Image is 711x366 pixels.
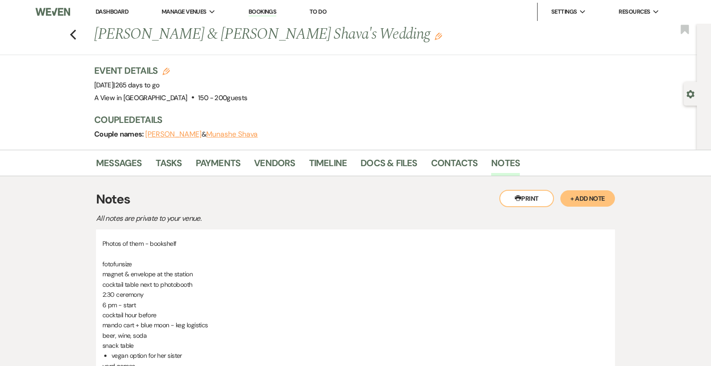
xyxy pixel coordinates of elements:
a: Vendors [254,156,295,176]
a: Notes [491,156,520,176]
a: Docs & Files [361,156,417,176]
button: Edit [435,32,442,40]
p: fotofunsize [102,259,609,269]
span: Manage Venues [162,7,207,16]
img: Weven Logo [36,2,70,21]
h3: Notes [96,190,615,209]
a: Timeline [309,156,347,176]
h3: Event Details [94,64,248,77]
p: cocktail hour before [102,310,609,320]
a: Bookings [249,8,277,16]
span: [DATE] [94,81,160,90]
p: All notes are private to your venue. [96,213,415,224]
p: beer, wine, soda [102,330,609,341]
a: Dashboard [96,8,128,15]
span: 150 - 200 guests [198,93,247,102]
p: snack table [102,341,609,351]
p: mando cart + blue moon - keg logistics [102,320,609,330]
a: Messages [96,156,142,176]
p: Photos of them - bookshelf [102,239,609,249]
button: + Add Note [560,190,615,207]
a: Contacts [431,156,478,176]
a: To Do [310,8,326,15]
h3: Couple Details [94,113,604,126]
p: cocktail table next to photobooth [102,280,609,290]
li: vegan option for her sister [112,351,609,361]
span: | [113,81,159,90]
button: Print [499,190,554,207]
h1: [PERSON_NAME] & [PERSON_NAME] Shava's Wedding [94,24,502,46]
span: 265 days to go [115,81,160,90]
p: magnet & envelope at the station [102,269,609,279]
span: Resources [619,7,650,16]
button: [PERSON_NAME] [145,131,202,138]
span: & [145,130,258,139]
span: Settings [551,7,577,16]
p: 6 pm - start [102,300,609,310]
button: Open lead details [686,89,695,98]
p: 2:30 ceremony [102,290,609,300]
a: Payments [196,156,241,176]
span: Couple names: [94,129,145,139]
a: Tasks [156,156,182,176]
span: A View in [GEOGRAPHIC_DATA] [94,93,188,102]
button: Munashe Shava [206,131,258,138]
